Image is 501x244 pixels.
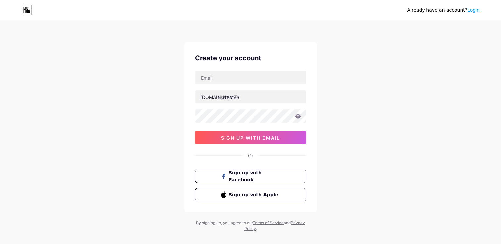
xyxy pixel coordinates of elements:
span: sign up with email [221,135,280,141]
button: Sign up with Apple [195,188,306,201]
a: Terms of Service [253,220,284,225]
div: Create your account [195,53,306,63]
div: Already have an account? [407,7,480,14]
span: Sign up with Facebook [229,169,280,183]
input: Email [195,71,306,84]
span: Sign up with Apple [229,191,280,198]
div: [DOMAIN_NAME]/ [200,94,239,101]
a: Login [467,7,480,13]
button: sign up with email [195,131,306,144]
button: Sign up with Facebook [195,170,306,183]
div: Or [248,152,253,159]
div: By signing up, you agree to our and . [194,220,307,232]
input: username [195,90,306,103]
